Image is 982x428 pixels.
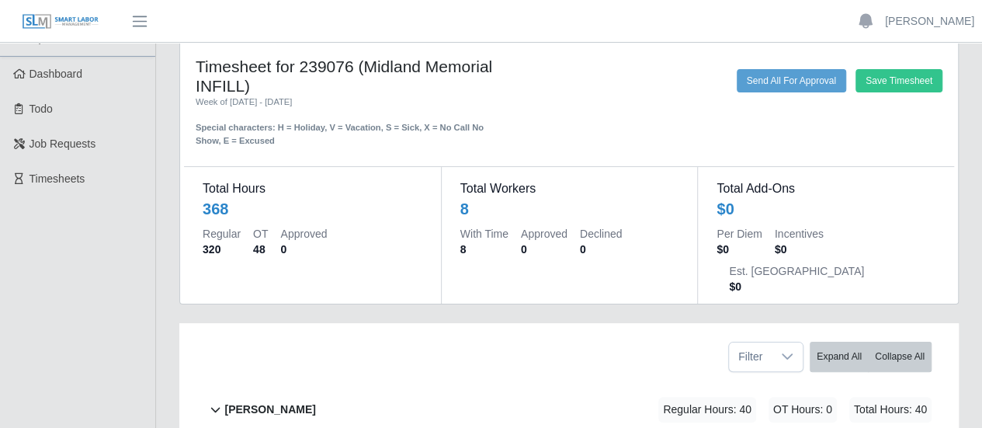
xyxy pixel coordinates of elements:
[658,397,756,423] span: Regular Hours: 40
[460,179,679,198] dt: Total Workers
[460,242,508,257] dd: 8
[203,242,241,257] dd: 320
[196,57,493,96] h4: Timesheet for 239076 (Midland Memorial INFILL)
[280,242,327,257] dd: 0
[769,397,837,423] span: OT Hours: 0
[253,226,268,242] dt: OT
[729,343,772,371] span: Filter
[203,226,241,242] dt: Regular
[729,263,864,279] dt: Est. [GEOGRAPHIC_DATA]
[729,279,864,294] dd: $0
[775,242,824,257] dd: $0
[196,109,493,148] div: Special characters: H = Holiday, V = Vacation, S = Sick, X = No Call No Show, E = Excused
[521,226,567,242] dt: Approved
[196,96,493,109] div: Week of [DATE] - [DATE]
[810,342,869,372] button: Expand All
[737,69,846,92] button: Send All For Approval
[580,226,622,242] dt: Declined
[29,137,96,150] span: Job Requests
[253,242,268,257] dd: 48
[717,242,762,257] dd: $0
[521,242,567,257] dd: 0
[460,226,508,242] dt: With Time
[460,198,469,220] div: 8
[29,68,83,80] span: Dashboard
[810,342,932,372] div: bulk actions
[717,226,762,242] dt: Per Diem
[717,179,935,198] dt: Total Add-Ons
[717,198,734,220] div: $0
[29,103,53,115] span: Todo
[868,342,932,372] button: Collapse All
[22,13,99,30] img: SLM Logo
[885,13,974,30] a: [PERSON_NAME]
[29,172,85,185] span: Timesheets
[849,397,932,423] span: Total Hours: 40
[203,179,422,198] dt: Total Hours
[775,226,824,242] dt: Incentives
[224,402,315,418] b: [PERSON_NAME]
[203,198,228,220] div: 368
[855,69,942,92] button: Save Timesheet
[580,242,622,257] dd: 0
[280,226,327,242] dt: Approved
